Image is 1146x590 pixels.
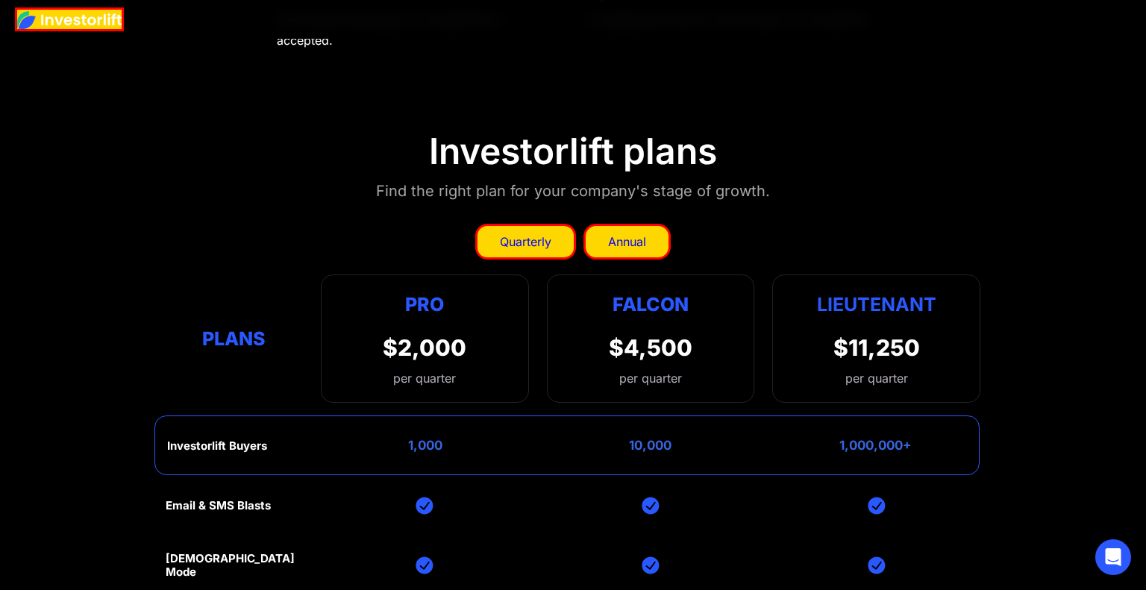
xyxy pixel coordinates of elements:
[166,499,271,512] div: Email & SMS Blasts
[613,290,689,319] div: Falcon
[845,369,908,387] div: per quarter
[839,438,912,453] div: 1,000,000+
[629,438,671,453] div: 10,000
[609,334,692,361] div: $4,500
[500,233,551,251] div: Quarterly
[383,334,466,361] div: $2,000
[608,233,646,251] div: Annual
[1095,539,1131,575] div: Open Intercom Messenger
[376,179,770,203] div: Find the right plan for your company's stage of growth.
[166,552,303,579] div: [DEMOGRAPHIC_DATA] Mode
[619,369,682,387] div: per quarter
[817,293,936,316] strong: Lieutenant
[166,324,303,353] div: Plans
[833,334,920,361] div: $11,250
[167,439,267,453] div: Investorlift Buyers
[429,130,717,173] div: Investorlift plans
[408,438,442,453] div: 1,000
[383,369,466,387] div: per quarter
[383,290,466,319] div: Pro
